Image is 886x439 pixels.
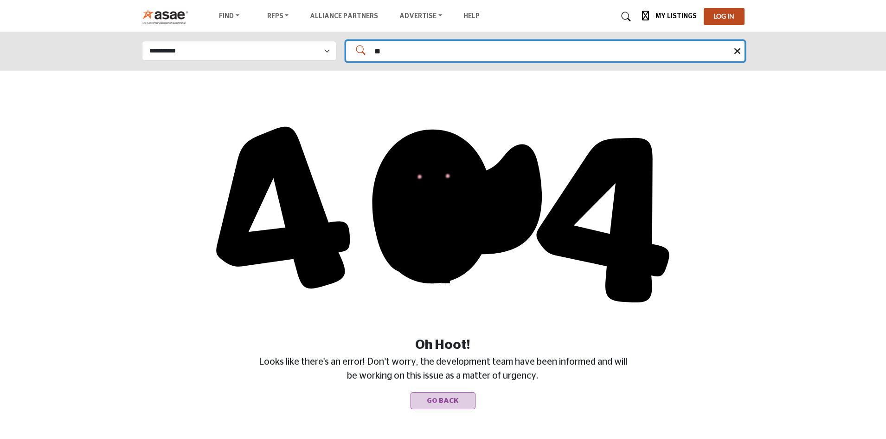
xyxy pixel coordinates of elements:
a: Advertise [393,10,449,23]
button: Go Back [411,392,475,409]
span: Oh Hoot! [257,335,629,355]
img: Site Logo [142,9,193,24]
a: RFPs [261,10,295,23]
a: Alliance Partners [310,13,378,20]
a: Find [212,10,246,23]
p: Looks like there's an error! Don't worry, the development team have been informed and will be wor... [257,335,629,383]
span: Log In [713,12,734,20]
input: Search Solutions [346,41,745,61]
a: Search [612,9,637,24]
select: Select Listing Type Dropdown [142,41,336,61]
h5: My Listings [655,12,697,20]
div: My Listings [642,11,697,22]
button: Log In [704,8,745,25]
a: Help [463,13,480,20]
